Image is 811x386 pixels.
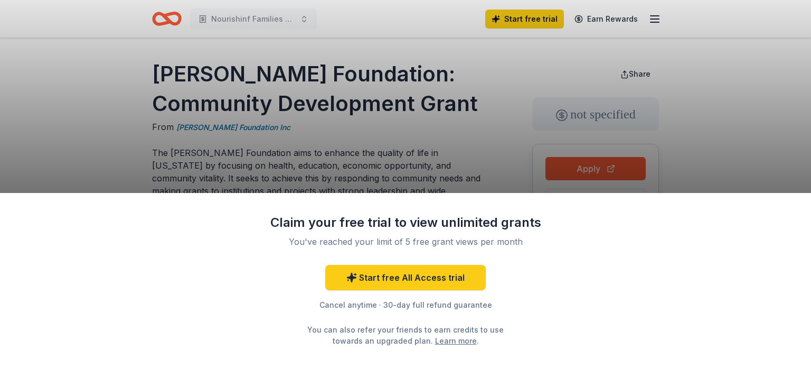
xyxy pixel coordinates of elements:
a: Learn more [435,335,477,346]
div: You've reached your limit of 5 free grant views per month [281,235,530,248]
div: Claim your free trial to view unlimited grants [268,214,543,231]
div: Cancel anytime · 30-day full refund guarantee [268,299,543,311]
a: Start free All Access trial [325,265,486,290]
div: You can also refer your friends to earn credits to use towards an upgraded plan. . [298,324,513,346]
